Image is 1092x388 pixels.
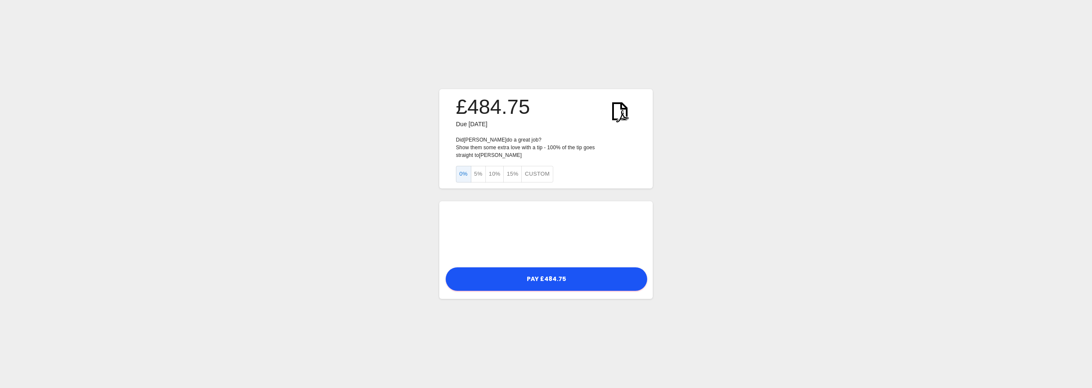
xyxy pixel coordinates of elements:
iframe: Secure payment input frame [444,206,648,262]
button: Custom [521,166,553,182]
h3: £484.75 [456,95,530,119]
span: Due [DATE] [456,121,488,127]
p: Did [PERSON_NAME] do a great job? Show them some extra love with a tip - 100% of the tip goes str... [456,136,636,159]
button: 10% [485,166,504,182]
button: Pay £484.75 [446,267,647,291]
img: KWtEnYElUAjQEnRfPUW9W5ea6t5aBiGYRiGYRiGYRg1o9H4B2ScLFicwGxqAAAAAElFTkSuQmCC [604,95,636,127]
button: 15% [503,166,522,182]
button: 5% [471,166,486,182]
button: 0% [456,166,471,182]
